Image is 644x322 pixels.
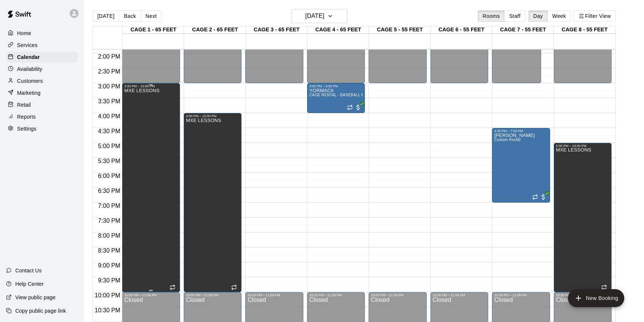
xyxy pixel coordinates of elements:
[369,26,430,34] div: CAGE 5 - 55 FEET
[124,84,177,88] div: 3:00 PM – 10:00 PM
[17,65,42,73] p: Availability
[96,247,122,254] span: 8:30 PM
[96,98,122,104] span: 3:30 PM
[309,84,363,88] div: 3:00 PM – 4:00 PM
[6,123,78,134] a: Settings
[170,284,176,290] span: Recurring event
[554,26,615,34] div: CAGE 8 - 55 FEET
[17,77,43,85] p: Customers
[556,293,609,297] div: 10:00 PM – 11:59 PM
[15,267,42,274] p: Contact Us
[15,280,44,288] p: Help Center
[371,293,424,297] div: 10:00 PM – 11:59 PM
[601,284,607,290] span: Recurring event
[494,129,547,133] div: 4:30 PM – 7:00 PM
[122,83,180,292] div: 3:00 PM – 10:00 PM: MXE LESSONS
[96,188,122,194] span: 6:30 PM
[478,10,505,22] button: Rooms
[431,26,492,34] div: CAGE 6 - 55 FEET
[96,203,122,209] span: 7:00 PM
[309,293,363,297] div: 10:00 PM – 11:59 PM
[96,68,122,75] span: 2:30 PM
[305,11,324,21] h6: [DATE]
[547,10,571,22] button: Week
[6,63,78,75] a: Availability
[307,83,365,113] div: 3:00 PM – 4:00 PM: YORMACK
[554,143,612,292] div: 5:00 PM – 10:00 PM: MXE LESSONS
[492,128,550,203] div: 4:30 PM – 7:00 PM: ZACH GOLDSTEIN
[494,138,520,142] span: Custom Rental
[92,10,119,22] button: [DATE]
[6,75,78,87] a: Customers
[119,10,141,22] button: Back
[96,113,122,119] span: 4:00 PM
[17,53,40,61] p: Calendar
[17,41,38,49] p: Services
[6,111,78,122] a: Reports
[568,289,624,307] button: add
[96,262,122,269] span: 9:00 PM
[231,284,237,290] span: Recurring event
[184,26,246,34] div: CAGE 2 - 65 FEET
[307,26,369,34] div: CAGE 4 - 65 FEET
[17,29,31,37] p: Home
[93,307,122,313] span: 10:30 PM
[96,143,122,149] span: 5:00 PM
[6,28,78,39] a: Home
[96,232,122,239] span: 8:00 PM
[6,99,78,110] a: Retail
[96,83,122,90] span: 3:00 PM
[6,40,78,51] a: Services
[6,51,78,63] a: Calendar
[433,293,486,297] div: 10:00 PM – 11:59 PM
[96,128,122,134] span: 4:30 PM
[96,53,122,60] span: 2:00 PM
[17,125,37,132] p: Settings
[96,277,122,284] span: 9:30 PM
[15,307,66,315] p: Copy public page link
[96,218,122,224] span: 7:30 PM
[15,294,56,301] p: View public page
[96,173,122,179] span: 6:00 PM
[556,144,609,148] div: 5:00 PM – 10:00 PM
[540,193,547,201] span: All customers have paid
[354,104,362,111] span: All customers have paid
[17,101,31,109] p: Retail
[347,104,353,110] span: Recurring event
[123,26,184,34] div: CAGE 1 - 65 FEET
[184,113,241,292] div: 4:00 PM – 10:00 PM: MXE LESSONS
[494,293,547,297] div: 10:00 PM – 11:59 PM
[528,10,548,22] button: Day
[141,10,161,22] button: Next
[574,10,616,22] button: Filter View
[93,292,122,298] span: 10:00 PM
[186,114,239,118] div: 4:00 PM – 10:00 PM
[247,293,301,297] div: 10:00 PM – 11:59 PM
[504,10,525,22] button: Staff
[124,293,177,297] div: 10:00 PM – 11:59 PM
[246,26,307,34] div: CAGE 3 - 65 FEET
[186,293,239,297] div: 10:00 PM – 11:59 PM
[532,194,538,200] span: Recurring event
[309,93,379,97] span: CAGE RENTAL - BASEBALL MACHINE
[96,158,122,164] span: 5:30 PM
[17,89,41,97] p: Marketing
[17,113,36,121] p: Reports
[291,9,347,23] button: [DATE]
[6,87,78,99] a: Marketing
[492,26,554,34] div: CAGE 7 - 55 FEET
